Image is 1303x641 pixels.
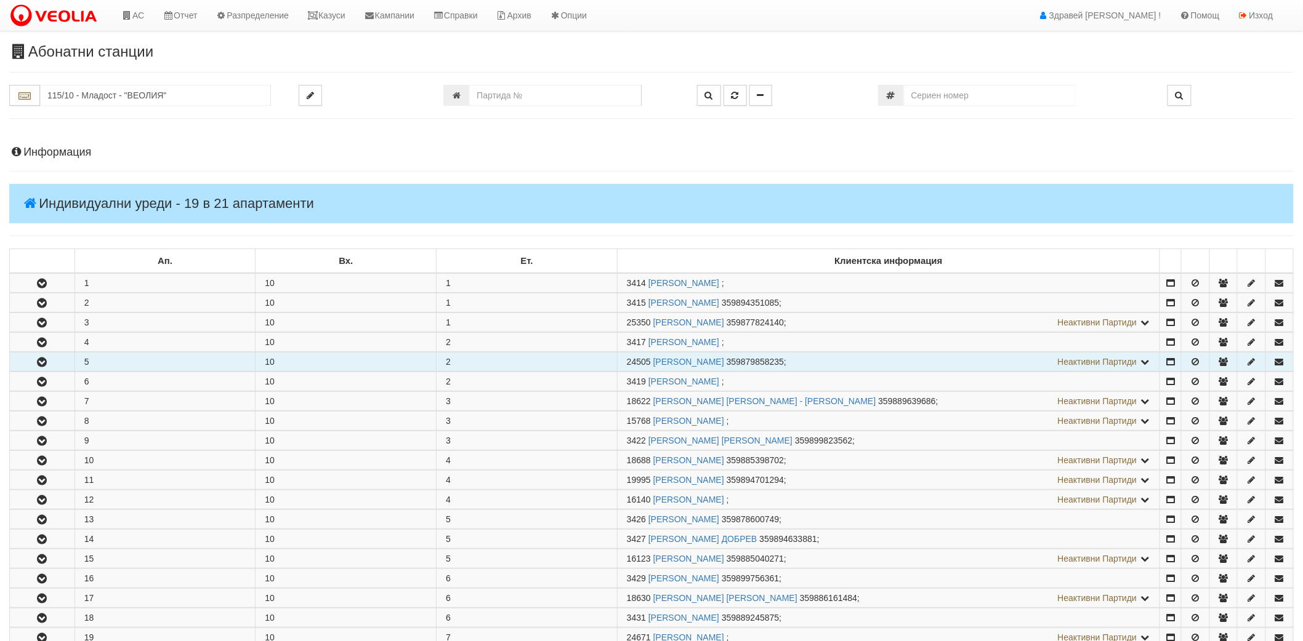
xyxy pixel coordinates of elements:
td: 10 [256,549,437,568]
td: ; [617,412,1160,431]
td: 10 [256,608,437,627]
td: 10 [256,293,437,313]
span: 2 [446,337,451,347]
td: ; [617,589,1160,608]
td: 10 [75,451,256,470]
td: ; [617,352,1160,372]
td: : No sort applied, sorting is disabled [1238,249,1265,274]
span: Партида № [627,613,646,623]
span: 5 [446,514,451,524]
a: [PERSON_NAME] [648,613,719,623]
td: ; [617,569,1160,588]
span: Партида № [627,376,646,386]
td: 13 [75,510,256,529]
span: Партида № [627,317,651,327]
td: 10 [256,530,437,549]
a: [PERSON_NAME] [653,317,724,327]
img: VeoliaLogo.png [9,3,103,29]
span: 359889639686 [878,396,935,406]
td: 10 [256,313,437,332]
td: 18 [75,608,256,627]
td: ; [617,510,1160,529]
span: 5 [446,554,451,563]
input: Партида № [469,85,642,106]
span: 359886161484 [800,593,857,603]
span: Партида № [627,298,646,308]
td: 1 [75,273,256,293]
input: Сериен номер [904,85,1076,106]
td: ; [617,313,1160,332]
a: [PERSON_NAME] [653,455,724,465]
span: 359879858235 [727,357,784,367]
td: 10 [256,490,437,509]
td: 10 [256,372,437,391]
td: 5 [75,352,256,372]
a: [PERSON_NAME] [653,554,724,563]
span: Партида № [627,514,646,524]
span: Партида № [627,396,651,406]
input: Абонатна станция [40,85,271,106]
td: 3 [75,313,256,332]
span: 1 [446,317,451,327]
span: Партида № [627,357,651,367]
span: Партида № [627,416,651,426]
td: 10 [256,510,437,529]
h3: Абонатни станции [9,44,1294,60]
span: 4 [446,495,451,504]
a: [PERSON_NAME] [648,573,719,583]
span: Партида № [627,278,646,288]
td: 10 [256,589,437,608]
td: 2 [75,293,256,313]
span: Неактивни Партиди [1058,495,1137,504]
span: Партида № [627,436,646,445]
b: Ап. [158,256,172,266]
td: ; [617,333,1160,352]
span: 3 [446,416,451,426]
span: 1 [446,298,451,308]
a: [PERSON_NAME] [653,495,724,504]
span: 4 [446,475,451,485]
span: Партида № [627,337,646,347]
td: ; [617,530,1160,549]
td: ; [617,372,1160,391]
span: 359894351085 [722,298,779,308]
a: [PERSON_NAME] [648,298,719,308]
span: 3 [446,396,451,406]
td: 8 [75,412,256,431]
span: Неактивни Партиди [1058,396,1137,406]
span: 2 [446,376,451,386]
a: [PERSON_NAME] [PERSON_NAME] - [PERSON_NAME] [653,396,876,406]
td: 17 [75,589,256,608]
td: ; [617,431,1160,450]
span: 359894633881 [759,534,817,544]
span: 359885398702 [727,455,784,465]
td: 14 [75,530,256,549]
td: 10 [256,273,437,293]
td: ; [617,471,1160,490]
a: [PERSON_NAME] [648,278,719,288]
td: : No sort applied, sorting is disabled [10,249,75,274]
span: 359877824140 [727,317,784,327]
span: Партида № [627,534,646,544]
span: Неактивни Партиди [1058,593,1137,603]
td: ; [617,490,1160,509]
td: 11 [75,471,256,490]
td: 10 [256,333,437,352]
span: Партида № [627,475,651,485]
td: Клиентска информация: No sort applied, sorting is disabled [617,249,1160,274]
span: 6 [446,573,451,583]
span: 359899823562 [795,436,852,445]
h4: Индивидуални уреди - 19 в 21 апартаменти [9,184,1294,223]
td: 15 [75,549,256,568]
span: 6 [446,593,451,603]
td: : No sort applied, sorting is disabled [1265,249,1293,274]
td: : No sort applied, sorting is disabled [1182,249,1209,274]
td: ; [617,451,1160,470]
td: 10 [256,569,437,588]
span: 359899756361 [722,573,779,583]
span: Партида № [627,573,646,583]
a: [PERSON_NAME] ДОБРЕВ [648,534,757,544]
td: ; [617,608,1160,627]
td: : No sort applied, sorting is disabled [1160,249,1182,274]
span: 4 [446,455,451,465]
